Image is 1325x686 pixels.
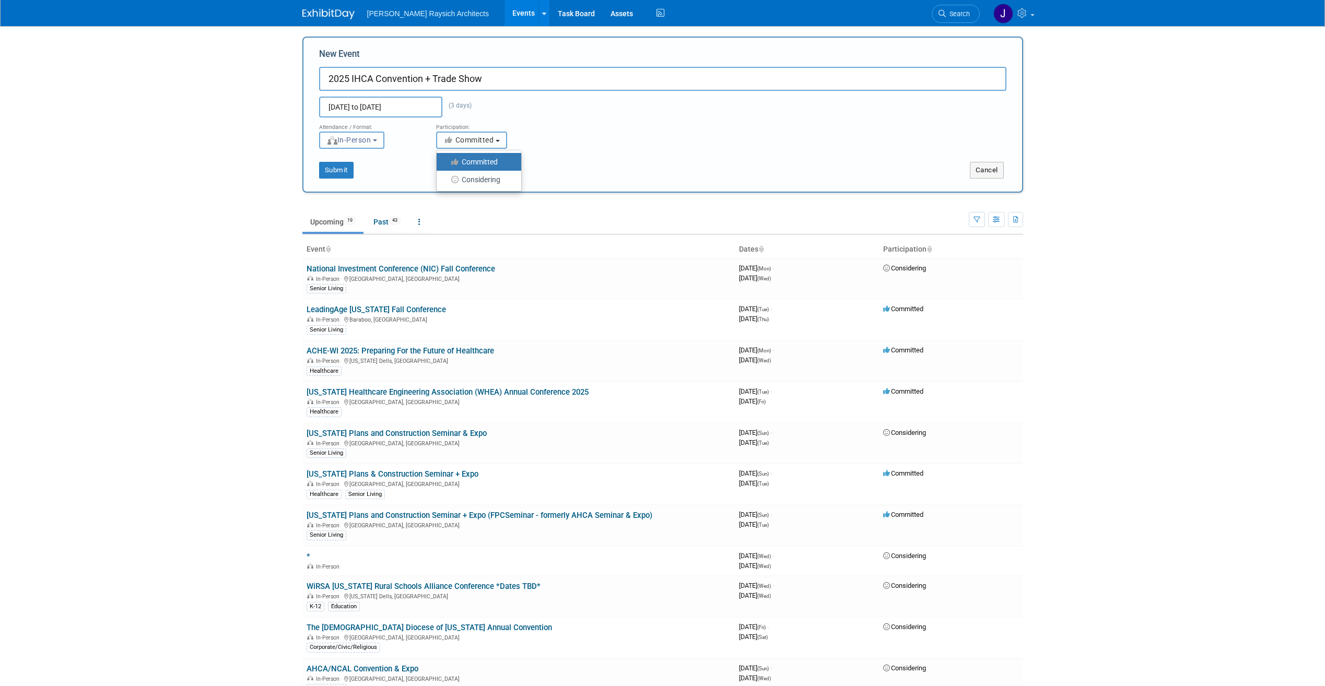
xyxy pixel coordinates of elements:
[307,305,446,314] a: LeadingAge [US_STATE] Fall Conference
[932,5,980,23] a: Search
[307,387,589,397] a: [US_STATE] Healthcare Engineering Association (WHEA) Annual Conference 2025
[307,316,313,322] img: In-Person Event
[307,521,731,529] div: [GEOGRAPHIC_DATA], [GEOGRAPHIC_DATA]
[302,212,364,232] a: Upcoming19
[739,582,774,589] span: [DATE]
[757,358,771,363] span: (Wed)
[307,358,313,363] img: In-Person Event
[772,582,774,589] span: -
[316,276,343,282] span: In-Person
[345,490,385,499] div: Senior Living
[316,634,343,641] span: In-Person
[307,592,731,600] div: [US_STATE] Dells, [GEOGRAPHIC_DATA]
[307,469,478,479] a: [US_STATE] Plans & Construction Seminar + Expo
[307,346,494,356] a: ACHE-WI 2025: Preparing For the Future of Healthcare
[316,358,343,364] span: In-Person
[307,664,418,673] a: AHCA/NCAL Convention & Expo
[307,530,346,540] div: Senior Living
[307,643,380,652] div: Corporate/Civic/Religious
[739,633,768,641] span: [DATE]
[970,162,1004,179] button: Cancel
[319,117,420,131] div: Attendance / Format:
[946,10,970,18] span: Search
[883,511,923,518] span: Committed
[883,469,923,477] span: Committed
[883,429,926,436] span: Considering
[443,136,494,144] span: Committed
[316,481,343,488] span: In-Person
[739,397,766,405] span: [DATE]
[307,511,652,520] a: [US_STATE] Plans and Construction Seminar + Expo (FPCSeminar - formerly AHCA Seminar & Expo)
[772,552,774,560] span: -
[739,592,771,599] span: [DATE]
[757,522,769,528] span: (Tue)
[307,563,313,569] img: In-Person Event
[319,97,442,117] input: Start Date - End Date
[739,356,771,364] span: [DATE]
[757,563,771,569] span: (Wed)
[739,439,769,446] span: [DATE]
[757,666,769,671] span: (Sun)
[757,389,769,395] span: (Tue)
[307,440,313,445] img: In-Person Event
[883,305,923,313] span: Committed
[389,217,401,224] span: 43
[442,173,511,186] label: Considering
[735,241,879,258] th: Dates
[328,602,360,611] div: Education
[758,245,764,253] a: Sort by Start Date
[757,306,769,312] span: (Tue)
[307,276,313,281] img: In-Person Event
[307,407,342,417] div: Healthcare
[442,102,472,109] span: (3 days)
[757,276,771,281] span: (Wed)
[770,469,772,477] span: -
[316,563,343,570] span: In-Person
[307,264,495,274] a: National Investment Conference (NIC) Fall Conference
[325,245,331,253] a: Sort by Event Name
[307,325,346,335] div: Senior Living
[436,117,537,131] div: Participation:
[316,593,343,600] span: In-Person
[757,624,766,630] span: (Fri)
[307,399,313,404] img: In-Person Event
[757,399,766,405] span: (Fri)
[442,155,511,169] label: Committed
[770,664,772,672] span: -
[739,305,772,313] span: [DATE]
[307,481,313,486] img: In-Person Event
[757,583,771,589] span: (Wed)
[739,674,771,682] span: [DATE]
[993,4,1013,23] img: Jenna Hammer
[739,664,772,672] span: [DATE]
[319,162,354,179] button: Submit
[739,511,772,518] span: [DATE]
[772,264,774,272] span: -
[319,132,384,149] button: In-Person
[316,316,343,323] span: In-Person
[307,315,731,323] div: Baraboo, [GEOGRAPHIC_DATA]
[307,448,346,458] div: Senior Living
[302,9,355,19] img: ExhibitDay
[757,440,769,446] span: (Tue)
[883,346,923,354] span: Committed
[436,132,507,149] button: Committed
[883,264,926,272] span: Considering
[739,274,771,282] span: [DATE]
[316,399,343,406] span: In-Person
[757,316,769,322] span: (Thu)
[739,623,769,631] span: [DATE]
[770,387,772,395] span: -
[366,212,408,232] a: Past43
[883,552,926,560] span: Considering
[739,562,771,570] span: [DATE]
[307,490,342,499] div: Healthcare
[307,284,346,293] div: Senior Living
[757,430,769,436] span: (Sun)
[739,479,769,487] span: [DATE]
[344,217,356,224] span: 19
[757,471,769,477] span: (Sun)
[307,582,541,591] a: WiRSA [US_STATE] Rural Schools Alliance Conference *Dates TBD*
[739,552,774,560] span: [DATE]
[879,241,1023,258] th: Participation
